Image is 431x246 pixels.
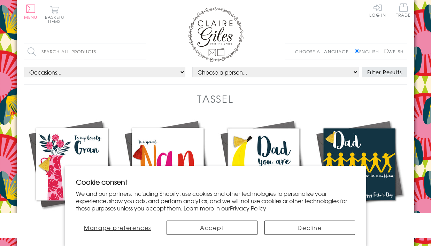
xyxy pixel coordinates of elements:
a: Father's Day Greeting Card, Dab Dad, Embellished with a colourful tassel £3.75 Add to Basket [311,116,407,237]
label: Welsh [384,48,404,55]
button: Filter Results [362,67,407,77]
h1: Tassel [197,92,234,106]
a: Trade [396,3,411,18]
a: Mother's Day Card, Flowers, Lovely Gran, Embellished with a colourful tassel £3.75 Add to Basket [24,116,120,237]
input: English [355,49,359,53]
p: We and our partners, including Shopify, use cookies and other technologies to personalize your ex... [76,190,355,212]
span: Menu [24,14,38,20]
span: 0 items [48,14,64,24]
img: Mother's Day Card, To a special Nan, Embellished with a colourful tassel [120,116,216,212]
button: Menu [24,5,38,19]
button: Basket0 items [45,6,64,23]
img: Claire Giles Greetings Cards [188,7,244,62]
button: Accept [167,221,257,235]
a: Privacy Policy [230,204,266,212]
h2: Cookie consent [76,177,355,187]
img: Mother's Day Card, Flowers, Lovely Gran, Embellished with a colourful tassel [24,116,120,212]
button: Manage preferences [76,221,160,235]
input: Welsh [384,49,388,53]
span: Manage preferences [84,223,151,232]
a: Father's Day Greeting Card, Top Banana Dad, Embellished with a colourful tassel £3.75 Add to Basket [216,116,311,237]
p: Choose a language: [295,48,353,55]
a: Mother's Day Card, To a special Nan, Embellished with a colourful tassel £3.75 Add to Basket [120,116,216,237]
input: Search [139,44,146,60]
img: Father's Day Greeting Card, Top Banana Dad, Embellished with a colourful tassel [216,116,311,212]
a: Log In [369,3,386,17]
button: Decline [264,221,355,235]
span: Trade [396,3,411,17]
input: Search all products [24,44,146,60]
img: Father's Day Greeting Card, Dab Dad, Embellished with a colourful tassel [311,116,407,212]
label: English [355,48,382,55]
